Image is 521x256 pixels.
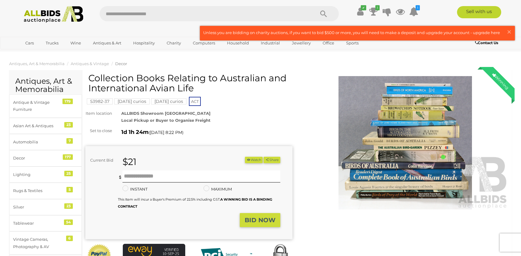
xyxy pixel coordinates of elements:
[9,199,82,215] a: Silver 23
[66,236,73,241] div: 6
[163,38,185,48] a: Charity
[245,157,263,163] button: Watch
[302,76,509,209] img: Collection Books Relating to Australian and International Avian Life
[81,127,117,134] div: Set to close
[13,220,63,227] div: Tablewear
[87,99,113,104] a: 53982-37
[64,122,73,128] div: 23
[42,38,62,48] a: Trucks
[308,6,339,21] button: Search
[121,111,211,116] strong: ALLBIDS Showroom [GEOGRAPHIC_DATA]
[63,154,73,160] div: 177
[475,40,498,45] b: Contact Us
[151,99,186,104] a: [DATE] curios
[15,77,76,94] h2: Antiques, Art & Memorabilia
[13,187,63,194] div: Rugs & Textiles
[13,139,63,146] div: Automobilia
[149,130,183,135] span: ( )
[62,99,73,104] div: 179
[13,122,63,129] div: Asian Art & Antiques
[129,38,159,48] a: Hospitality
[114,99,150,104] a: [DATE] curios
[342,38,363,48] a: Sports
[88,73,291,93] h1: Collection Books Relating to Australian and International Avian Life
[319,38,338,48] a: Office
[21,48,73,58] a: [GEOGRAPHIC_DATA]
[89,38,125,48] a: Antiques & Art
[151,98,186,104] mark: [DATE] curios
[9,61,65,66] a: Antiques, Art & Memorabilia
[9,94,82,118] a: Antique & Vintage Furniture 179
[245,216,275,224] strong: BID NOW
[87,98,113,104] mark: 53982-37
[71,61,109,66] a: Antiques & Vintage
[475,40,500,46] a: Contact Us
[240,213,280,227] button: BID NOW
[64,203,73,209] div: 23
[369,6,378,17] a: 1
[416,5,420,10] i: 1
[361,5,366,10] i: ✔
[409,6,418,17] a: 1
[118,197,272,209] small: This Item will incur a Buyer's Premium of 22.5% including GST.
[9,231,82,255] a: Vintage Cameras, Photography & AV 6
[9,118,82,134] a: Asian Art & Antiques 23
[13,204,63,211] div: Silver
[21,38,38,48] a: Cars
[457,6,501,18] a: Sell with us
[85,157,118,164] div: Current Bid
[487,67,515,95] div: Winning
[9,167,82,183] a: Lighting 25
[356,6,365,17] a: ✔
[223,38,253,48] a: Household
[121,118,211,123] strong: Local Pickup or Buyer to Organise Freight
[9,150,82,166] a: Decor 177
[264,157,280,163] button: Share
[204,186,232,193] label: MAXIMUM
[506,26,512,38] span: ×
[20,6,87,23] img: Allbids.com.au
[9,134,82,150] a: Automobilia 7
[375,5,380,10] i: 1
[245,157,263,163] li: Watch this item
[288,38,315,48] a: Jewellery
[150,130,182,135] span: [DATE] 8:22 PM
[189,97,201,106] span: ACT
[9,215,82,231] a: Tablewear 54
[13,236,63,250] div: Vintage Cameras, Photography & AV
[122,156,136,167] strong: $21
[66,38,85,48] a: Wine
[121,129,149,135] strong: 1d 1h 24m
[13,171,63,178] div: Lighting
[189,38,219,48] a: Computers
[13,99,63,113] div: Antique & Vintage Furniture
[114,98,150,104] mark: [DATE] curios
[81,110,117,117] div: Item location
[122,186,147,193] label: INSTANT
[66,138,73,144] div: 7
[64,171,73,176] div: 25
[64,219,73,225] div: 54
[66,187,73,192] div: 5
[13,155,63,162] div: Decor
[115,61,127,66] a: Decor
[9,183,82,199] a: Rugs & Textiles 5
[257,38,284,48] a: Industrial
